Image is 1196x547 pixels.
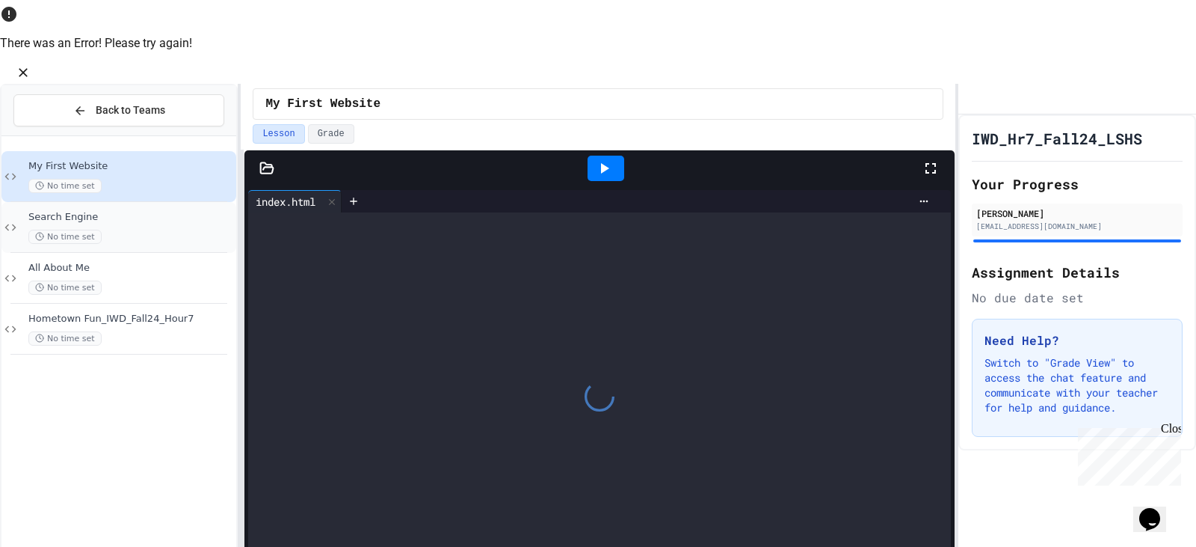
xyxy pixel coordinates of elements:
[972,174,1183,195] h2: Your Progress
[12,61,34,84] button: Close
[984,355,1170,415] p: Switch to "Grade View" to access the chat feature and communicate with your teacher for help and ...
[28,281,102,295] span: No time set
[972,289,1183,307] div: No due date set
[13,94,224,126] button: Back to Teams
[28,179,102,193] span: No time set
[308,124,354,144] button: Grade
[28,230,102,244] span: No time set
[253,124,304,144] button: Lesson
[976,221,1178,232] div: [EMAIL_ADDRESS][DOMAIN_NAME]
[248,190,342,213] div: index.html
[248,194,323,210] div: index.html
[28,331,102,346] span: No time set
[265,95,380,113] span: My First Website
[984,331,1170,349] h3: Need Help?
[28,211,233,224] span: Search Engine
[972,128,1142,149] h1: IWD_Hr7_Fall24_LSHS
[1072,422,1181,486] iframe: chat widget
[976,207,1178,220] div: [PERSON_NAME]
[1133,487,1181,532] iframe: chat widget
[6,6,103,95] div: Chat with us now!Close
[28,160,233,173] span: My First Website
[28,313,233,326] span: Hometown Fun_IWD_Fall24_Hour7
[28,262,233,275] span: All About Me
[96,103,165,118] span: Back to Teams
[972,262,1183,283] h2: Assignment Details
